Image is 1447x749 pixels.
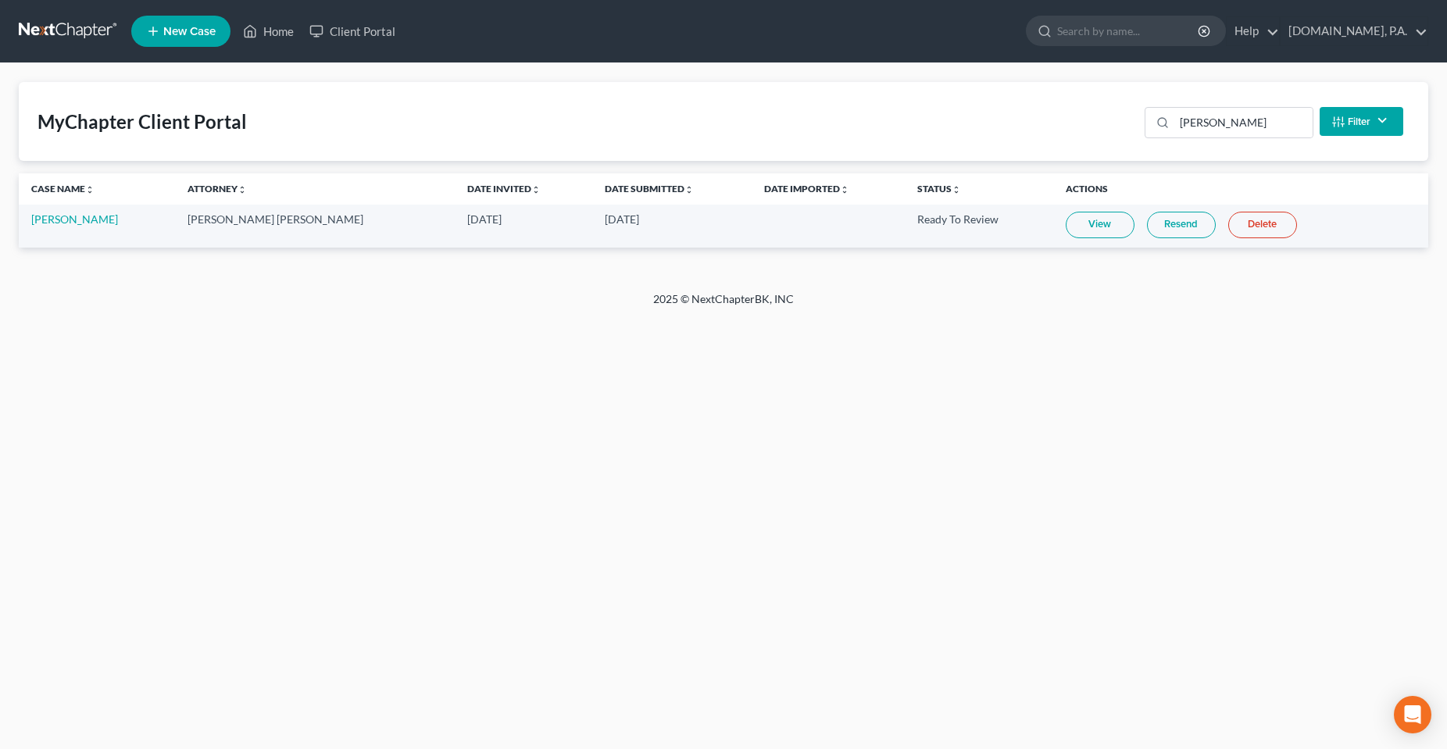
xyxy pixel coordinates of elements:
a: [PERSON_NAME] [31,212,118,226]
td: [PERSON_NAME] [PERSON_NAME] [175,205,456,248]
span: New Case [163,26,216,37]
div: Open Intercom Messenger [1394,696,1431,733]
a: Attorneyunfold_more [188,183,247,194]
a: Client Portal [302,17,403,45]
a: [DOMAIN_NAME], P.A. [1281,17,1427,45]
input: Search by name... [1057,16,1200,45]
input: Search... [1174,108,1313,137]
a: Help [1227,17,1279,45]
a: Date Importedunfold_more [764,183,849,194]
i: unfold_more [85,185,95,194]
a: Delete [1228,212,1297,238]
div: 2025 © NextChapterBK, INC [278,291,1169,319]
i: unfold_more [238,185,247,194]
button: Filter [1320,107,1403,136]
a: Date Submittedunfold_more [605,183,694,194]
th: Actions [1053,173,1428,205]
a: Statusunfold_more [917,183,961,194]
span: [DATE] [605,212,639,226]
a: Case Nameunfold_more [31,183,95,194]
a: Home [235,17,302,45]
a: View [1066,212,1134,238]
i: unfold_more [952,185,961,194]
td: Ready To Review [905,205,1053,248]
a: Date Invitedunfold_more [467,183,541,194]
i: unfold_more [840,185,849,194]
div: MyChapter Client Portal [38,109,247,134]
i: unfold_more [684,185,694,194]
i: unfold_more [531,185,541,194]
a: Resend [1147,212,1216,238]
span: [DATE] [467,212,502,226]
